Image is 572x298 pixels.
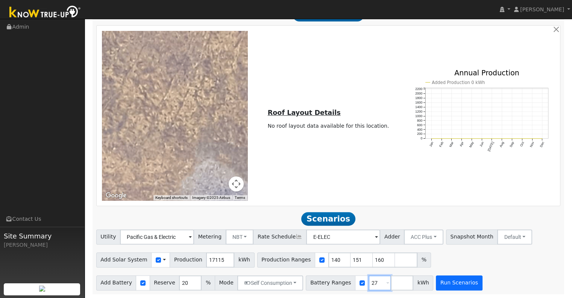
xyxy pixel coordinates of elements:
[428,141,434,147] text: Jan
[413,275,433,290] span: kWh
[491,138,492,139] circle: onclick=""
[509,141,515,148] text: Sep
[253,229,306,245] span: Rate Schedule
[511,138,513,139] circle: onclick=""
[539,141,545,148] text: Dec
[520,6,564,12] span: [PERSON_NAME]
[380,229,404,245] span: Adder
[257,252,315,267] span: Production Ranges
[306,229,380,245] input: Select a Rate Schedule
[461,138,462,139] circle: onclick=""
[6,4,85,21] img: Know True-Up
[468,141,474,148] text: May
[438,141,444,148] text: Feb
[529,141,535,148] text: Nov
[432,80,485,85] text: Added Production 0 kWh
[448,141,454,148] text: Mar
[4,241,80,249] div: [PERSON_NAME]
[155,195,188,200] button: Keyboard shortcuts
[96,252,152,267] span: Add Solar System
[235,196,245,200] a: Terms (opens in new tab)
[417,252,431,267] span: %
[522,138,523,139] circle: onclick=""
[481,138,482,139] circle: onclick=""
[234,252,254,267] span: kWh
[266,121,390,131] td: No roof layout data available for this location.
[192,196,230,200] span: Imagery ©2025 Airbus
[531,138,533,139] circle: onclick=""
[499,141,505,148] text: Aug
[215,275,238,290] span: Mode
[519,141,525,147] text: Oct
[96,229,121,245] span: Utility
[420,136,422,140] text: 0
[201,275,215,290] span: %
[96,275,137,290] span: Add Battery
[542,138,543,139] circle: onclick=""
[104,191,129,200] img: Google
[417,123,423,127] text: 600
[415,92,422,95] text: 2000
[487,141,495,152] text: [DATE]
[170,252,206,267] span: Production
[150,275,180,290] span: Reserve
[415,114,422,118] text: 1000
[404,229,443,245] button: ACC Plus
[479,141,484,147] text: Jun
[451,138,452,139] circle: onclick=""
[39,286,45,292] img: retrieve
[441,138,442,139] circle: onclick=""
[268,109,341,116] u: Roof Layout Details
[120,229,194,245] input: Select a Utility
[415,110,422,113] text: 1200
[417,119,423,122] text: 800
[237,275,303,290] button: Self Consumption
[454,68,519,76] text: Annual Production
[446,229,498,245] span: Snapshot Month
[4,231,80,241] span: Site Summary
[471,138,472,139] circle: onclick=""
[431,138,432,139] circle: onclick=""
[226,229,254,245] button: NBT
[497,229,532,245] button: Default
[301,212,355,226] span: Scenarios
[229,176,244,191] button: Map camera controls
[415,96,422,100] text: 1800
[415,105,422,109] text: 1400
[459,141,464,147] text: Apr
[417,132,423,136] text: 200
[501,138,502,139] circle: onclick=""
[415,87,422,91] text: 2200
[194,229,226,245] span: Metering
[306,275,355,290] span: Battery Ranges
[104,191,129,200] a: Open this area in Google Maps (opens a new window)
[415,101,422,104] text: 1600
[436,275,482,290] button: Run Scenarios
[417,128,423,131] text: 400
